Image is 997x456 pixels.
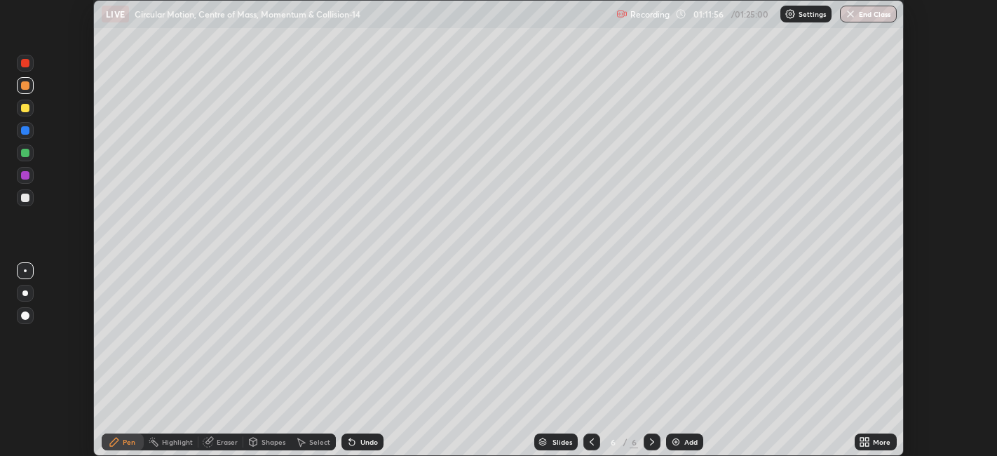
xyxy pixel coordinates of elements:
p: Circular Motion, Centre of Mass, Momentum & Collision-14 [135,8,360,20]
div: Add [684,438,698,445]
button: End Class [840,6,897,22]
img: class-settings-icons [785,8,796,20]
div: Highlight [162,438,193,445]
div: 6 [630,436,638,448]
div: / [623,438,627,446]
div: 6 [606,438,620,446]
div: Eraser [217,438,238,445]
div: Select [309,438,330,445]
img: end-class-cross [845,8,856,20]
p: LIVE [106,8,125,20]
div: Undo [360,438,378,445]
div: Pen [123,438,135,445]
div: Shapes [262,438,285,445]
img: recording.375f2c34.svg [616,8,628,20]
p: Recording [630,9,670,20]
p: Settings [799,11,826,18]
div: More [873,438,890,445]
img: add-slide-button [670,436,681,448]
div: Slides [552,438,572,445]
